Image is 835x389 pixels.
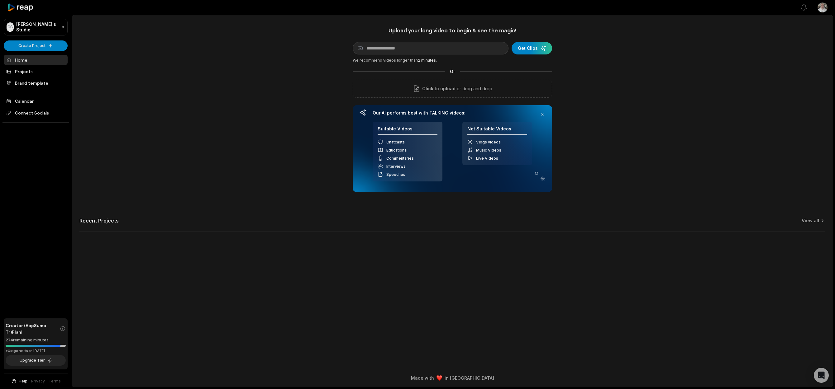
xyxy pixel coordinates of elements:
[445,68,460,75] span: Or
[6,322,60,335] span: Creator (AppSumo T1) Plan!
[422,85,456,92] span: Click to upload
[512,42,552,54] button: Get Clips
[386,156,414,161] span: Commentaries
[386,148,408,152] span: Educational
[78,375,827,381] div: Made with in [GEOGRAPHIC_DATA]
[19,378,27,384] span: Help
[4,78,68,88] a: Brand template
[437,375,442,381] img: heart emoji
[4,107,68,119] span: Connect Socials
[373,110,532,116] h3: Our AI performs best with TALKING videos:
[7,22,14,32] div: CS
[353,58,552,63] div: We recommend videos longer than .
[4,96,68,106] a: Calendar
[11,378,27,384] button: Help
[353,27,552,34] h1: Upload your long video to begin & see the magic!
[467,126,527,135] h4: Not Suitable Videos
[378,126,437,135] h4: Suitable Videos
[456,85,492,92] p: or drag and drop
[476,140,501,144] span: Vlogs videos
[4,55,68,65] a: Home
[418,58,436,63] span: 2 minutes
[6,349,66,353] div: *Usage resets on [DATE]
[386,140,405,144] span: Chatcasts
[6,337,66,343] div: 274 remaining minutes
[49,378,61,384] a: Terms
[814,368,829,383] div: Open Intercom Messenger
[79,218,119,224] h2: Recent Projects
[386,172,405,177] span: Speeches
[386,164,406,169] span: Interviews
[6,355,66,366] button: Upgrade Tier
[4,66,68,77] a: Projects
[31,378,45,384] a: Privacy
[4,40,68,51] button: Create Project
[802,218,819,224] a: View all
[16,21,59,33] p: [PERSON_NAME]'s Studio
[476,156,498,161] span: Live Videos
[476,148,501,152] span: Music Videos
